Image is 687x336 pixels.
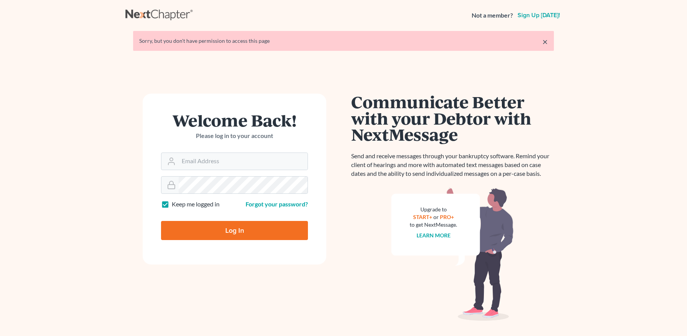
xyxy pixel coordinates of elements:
p: Send and receive messages through your bankruptcy software. Remind your client of hearings and mo... [351,152,554,178]
a: START+ [413,214,432,220]
label: Keep me logged in [172,200,220,209]
a: PRO+ [440,214,454,220]
h1: Welcome Back! [161,112,308,128]
a: × [542,37,548,46]
img: nextmessage_bg-59042aed3d76b12b5cd301f8e5b87938c9018125f34e5fa2b7a6b67550977c72.svg [391,187,514,321]
div: Sorry, but you don't have permission to access this page [139,37,548,45]
strong: Not a member? [472,11,513,20]
h1: Communicate Better with your Debtor with NextMessage [351,94,554,143]
span: or [433,214,439,220]
a: Sign up [DATE]! [516,12,562,18]
div: to get NextMessage. [410,221,457,229]
a: Forgot your password? [246,200,308,208]
input: Log In [161,221,308,240]
p: Please log in to your account [161,131,308,140]
a: Learn more [417,232,451,239]
input: Email Address [179,153,308,170]
div: Upgrade to [410,206,457,213]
